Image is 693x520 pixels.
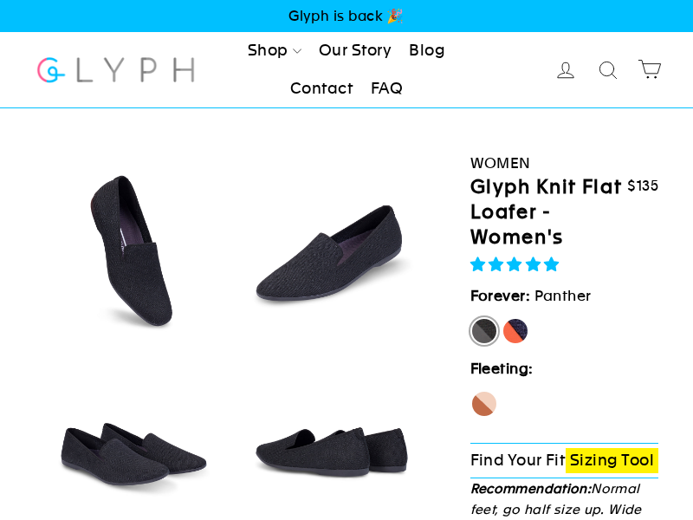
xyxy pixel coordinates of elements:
[502,317,529,345] label: [PERSON_NAME]
[35,47,197,93] img: Glyph
[470,390,498,418] label: Seahorse
[312,32,398,70] a: Our Story
[241,159,424,342] img: Panther
[470,175,628,250] h1: Glyph Knit Flat Loafer - Women's
[470,360,534,377] strong: Fleeting:
[470,152,659,175] div: Women
[534,287,592,304] span: Panther
[470,256,564,273] span: 4.88 stars
[470,287,531,304] strong: Forever:
[283,69,359,107] a: Contact
[402,32,452,70] a: Blog
[470,317,498,345] label: Panther
[627,178,658,194] span: $135
[241,32,308,70] a: Shop
[566,448,658,473] a: Sizing Tool
[208,32,485,108] ul: Primary
[470,481,592,496] strong: Recommendation:
[364,69,410,107] a: FAQ
[42,159,225,342] img: Panther
[470,451,566,469] span: Find Your Fit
